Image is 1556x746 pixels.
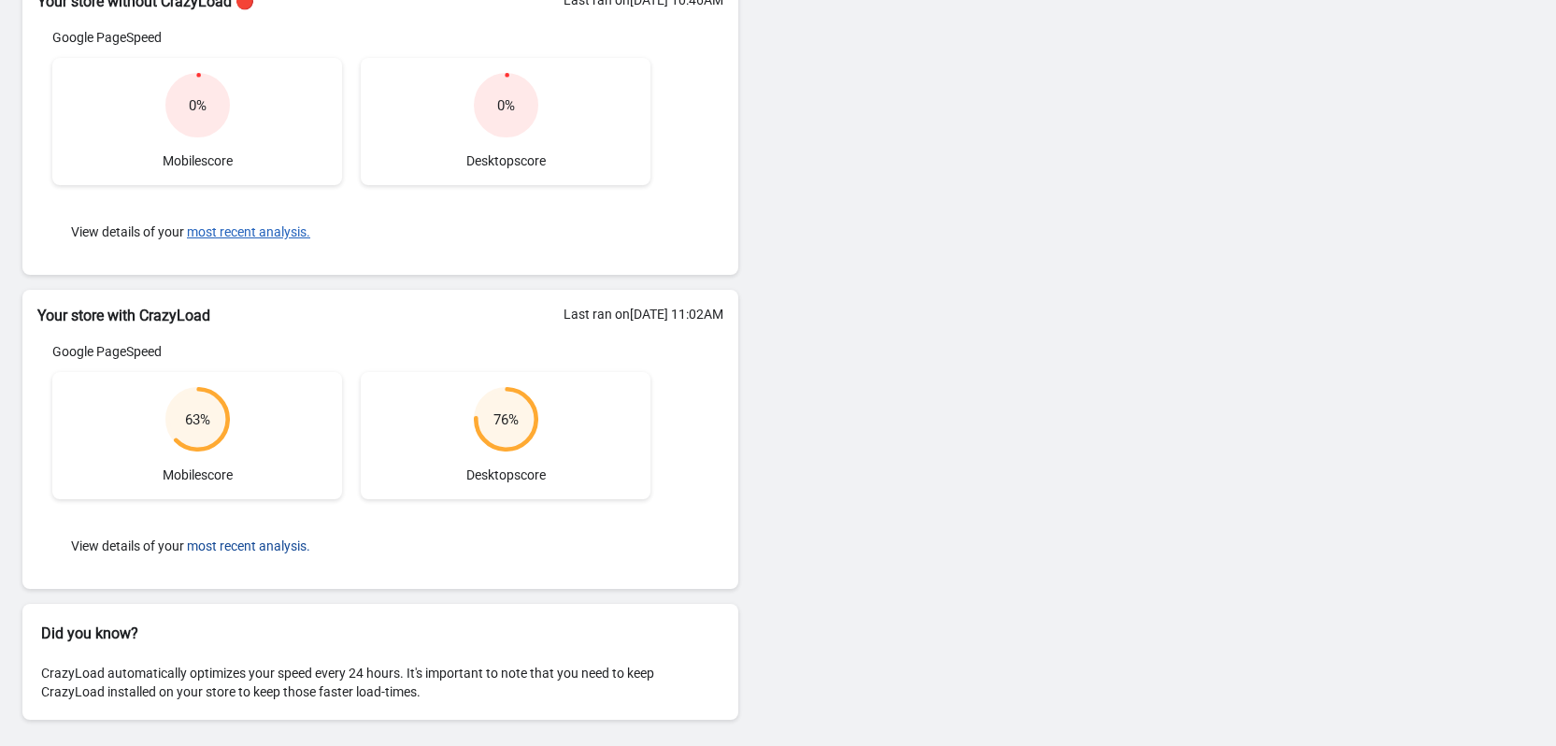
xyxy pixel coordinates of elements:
div: 0 % [497,96,515,115]
div: CrazyLoad automatically optimizes your speed every 24 hours. It's important to note that you need... [22,645,738,720]
div: Desktop score [361,58,650,185]
div: Mobile score [52,372,342,499]
div: Last ran on [DATE] 11:02AM [564,305,723,323]
div: 76 % [493,410,519,429]
div: Google PageSpeed [52,28,650,47]
div: View details of your [52,518,650,574]
div: Google PageSpeed [52,342,650,361]
div: Desktop score [361,372,650,499]
button: most recent analysis. [187,538,310,553]
div: 63 % [185,410,210,429]
div: View details of your [52,204,650,260]
div: 0 % [189,96,207,115]
h2: Your store with CrazyLoad [37,305,723,327]
button: most recent analysis. [187,224,310,239]
h2: Did you know? [41,623,720,645]
div: Mobile score [52,58,342,185]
